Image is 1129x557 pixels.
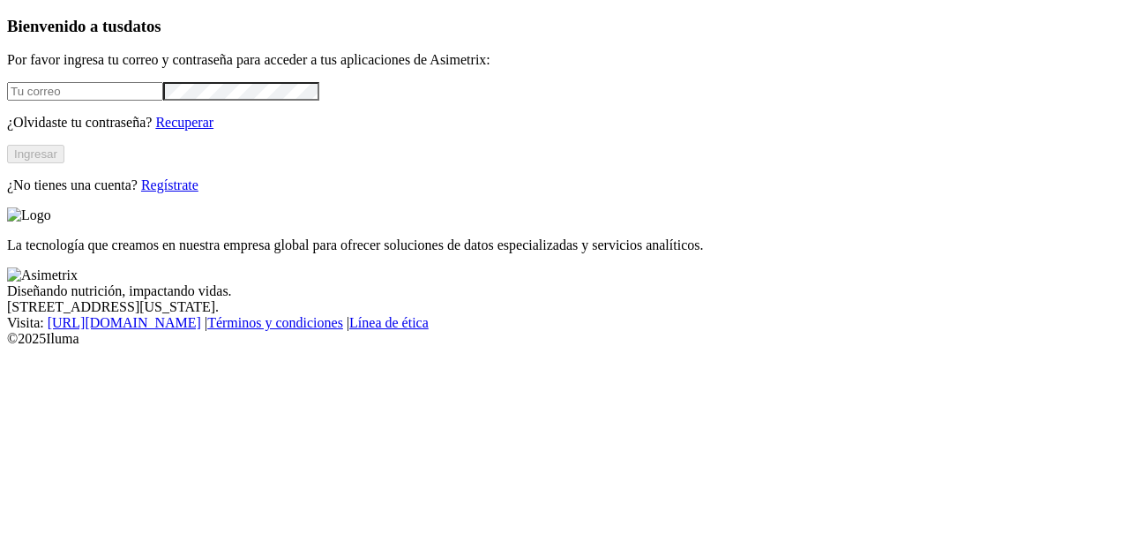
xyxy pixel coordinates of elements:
[123,17,161,35] span: datos
[7,237,1122,253] p: La tecnología que creamos en nuestra empresa global para ofrecer soluciones de datos especializad...
[48,315,201,330] a: [URL][DOMAIN_NAME]
[7,207,51,223] img: Logo
[7,299,1122,315] div: [STREET_ADDRESS][US_STATE].
[7,283,1122,299] div: Diseñando nutrición, impactando vidas.
[349,315,429,330] a: Línea de ética
[7,145,64,163] button: Ingresar
[7,315,1122,331] div: Visita : | |
[7,177,1122,193] p: ¿No tienes una cuenta?
[7,82,163,101] input: Tu correo
[7,17,1122,36] h3: Bienvenido a tus
[207,315,343,330] a: Términos y condiciones
[7,267,78,283] img: Asimetrix
[141,177,198,192] a: Regístrate
[155,115,213,130] a: Recuperar
[7,331,1122,347] div: © 2025 Iluma
[7,115,1122,131] p: ¿Olvidaste tu contraseña?
[7,52,1122,68] p: Por favor ingresa tu correo y contraseña para acceder a tus aplicaciones de Asimetrix:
